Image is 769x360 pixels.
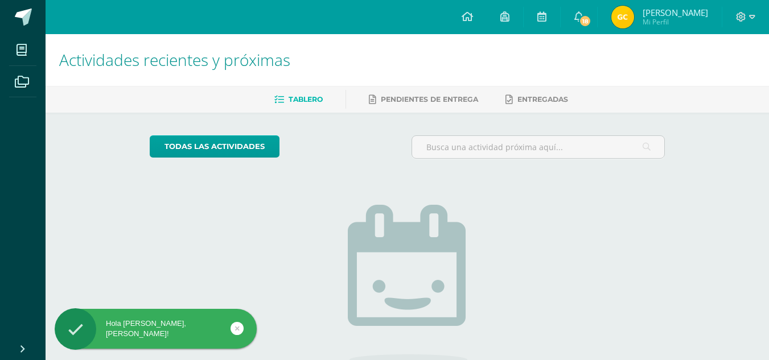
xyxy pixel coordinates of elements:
[369,90,478,109] a: Pendientes de entrega
[412,136,664,158] input: Busca una actividad próxima aquí...
[381,95,478,104] span: Pendientes de entrega
[59,49,290,71] span: Actividades recientes y próximas
[579,15,591,27] span: 18
[611,6,634,28] img: 68cc56d79e50511208d95ee5aa952b23.png
[505,90,568,109] a: Entregadas
[643,7,708,18] span: [PERSON_NAME]
[150,135,279,158] a: todas las Actividades
[517,95,568,104] span: Entregadas
[643,17,708,27] span: Mi Perfil
[55,318,257,339] div: Hola [PERSON_NAME], [PERSON_NAME]!
[289,95,323,104] span: Tablero
[274,90,323,109] a: Tablero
